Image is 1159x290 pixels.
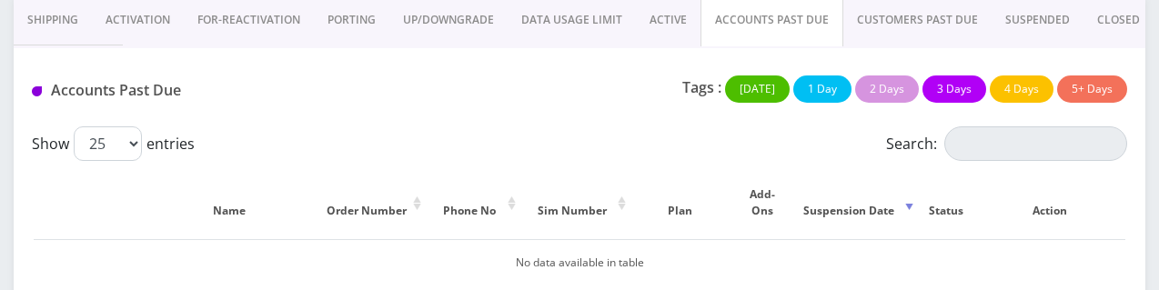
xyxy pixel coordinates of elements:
[797,168,918,237] th: Suspension Date
[682,76,721,98] p: Tags :
[725,75,790,103] button: [DATE]
[944,126,1127,161] input: Search:
[428,168,520,237] th: Phone No: activate to sort column ascending
[317,168,426,237] th: Order Number: activate to sort column ascending
[522,168,631,237] th: Sim Number: activate to sort column ascending
[143,168,315,237] th: Name
[34,239,1125,285] td: No data available in table
[922,75,986,103] button: 3 Days
[32,126,195,161] label: Show entries
[730,168,795,237] th: Add-Ons
[920,168,973,237] th: Status
[32,86,42,96] img: Accounts Past Due
[74,126,142,161] select: Showentries
[975,168,1125,237] th: Action
[793,75,852,103] button: 1 Day
[632,168,728,237] th: Plan
[1057,75,1127,103] button: 5+ Days
[990,75,1053,103] button: 4 Days
[855,75,919,103] button: 2 Days
[32,82,378,99] h1: Accounts Past Due
[886,126,1127,161] label: Search:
